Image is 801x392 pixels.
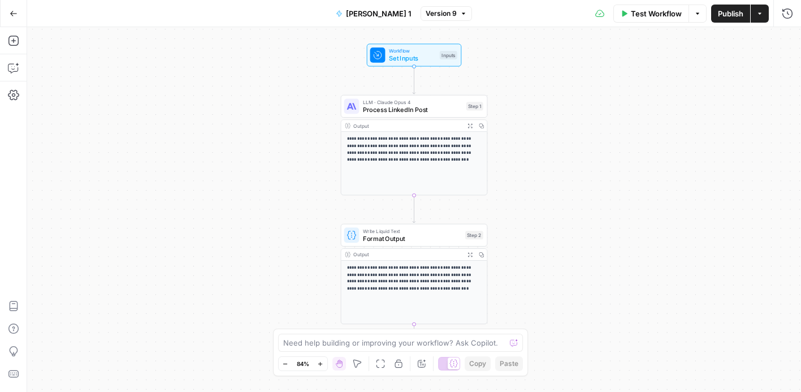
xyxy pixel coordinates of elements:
div: Output [353,251,461,258]
span: LLM · Claude Opus 4 [363,98,462,106]
div: Inputs [440,51,457,59]
span: 84% [297,359,309,368]
span: Format Output [363,234,461,243]
button: Version 9 [421,6,472,21]
span: Workflow [389,47,436,54]
button: Test Workflow [613,5,689,23]
span: Process LinkedIn Post [363,105,462,114]
button: [PERSON_NAME] 1 [329,5,418,23]
span: Version 9 [426,8,457,19]
button: Paste [495,356,523,371]
button: Publish [711,5,750,23]
g: Edge from step_1 to step_2 [413,195,415,223]
div: Output [353,122,461,130]
span: Test Workflow [631,8,682,19]
div: WorkflowSet InputsInputs [341,44,488,66]
span: Paste [500,359,518,369]
span: Write Liquid Text [363,227,461,234]
span: Set Inputs [389,54,436,63]
div: Step 2 [465,231,483,239]
g: Edge from start to step_1 [413,67,415,94]
span: [PERSON_NAME] 1 [346,8,412,19]
span: Publish [718,8,743,19]
div: Step 1 [466,102,483,110]
span: Copy [469,359,486,369]
button: Copy [465,356,491,371]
